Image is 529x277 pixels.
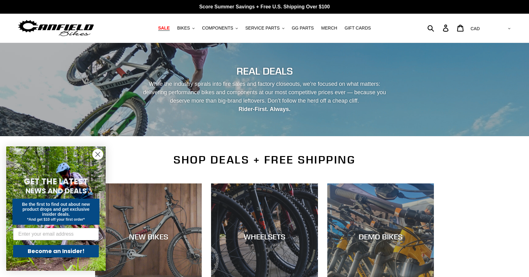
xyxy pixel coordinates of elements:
span: Be the first to find out about new product drops and get exclusive insider deals. [22,202,90,217]
a: GG PARTS [289,24,317,32]
input: Search [431,21,447,35]
a: GIFT CARDS [342,24,374,32]
span: GET THE LATEST [24,176,88,187]
div: WHEELSETS [211,232,318,241]
p: While the industry spirals into fire sales and factory closeouts, we’re focused on what matters: ... [137,80,392,113]
a: MERCH [318,24,340,32]
span: BIKES [177,25,190,31]
span: SALE [158,25,170,31]
span: GG PARTS [292,25,314,31]
span: SERVICE PARTS [245,25,279,31]
button: COMPONENTS [199,24,241,32]
button: Become an Insider! [13,245,99,257]
button: Close dialog [92,149,103,160]
span: NEWS AND DEALS [25,186,87,196]
span: MERCH [321,25,337,31]
strong: Rider-First. Always. [238,106,290,112]
input: Enter your email address [13,228,99,240]
img: Canfield Bikes [17,18,95,38]
h2: REAL DEALS [95,65,434,77]
a: SALE [155,24,173,32]
span: *And get $10 off your first order* [27,217,85,222]
span: GIFT CARDS [345,25,371,31]
div: NEW BIKES [95,232,202,241]
div: DEMO BIKES [327,232,434,241]
span: COMPONENTS [202,25,233,31]
button: BIKES [174,24,198,32]
button: SERVICE PARTS [242,24,287,32]
h2: SHOP DEALS + FREE SHIPPING [95,153,434,166]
